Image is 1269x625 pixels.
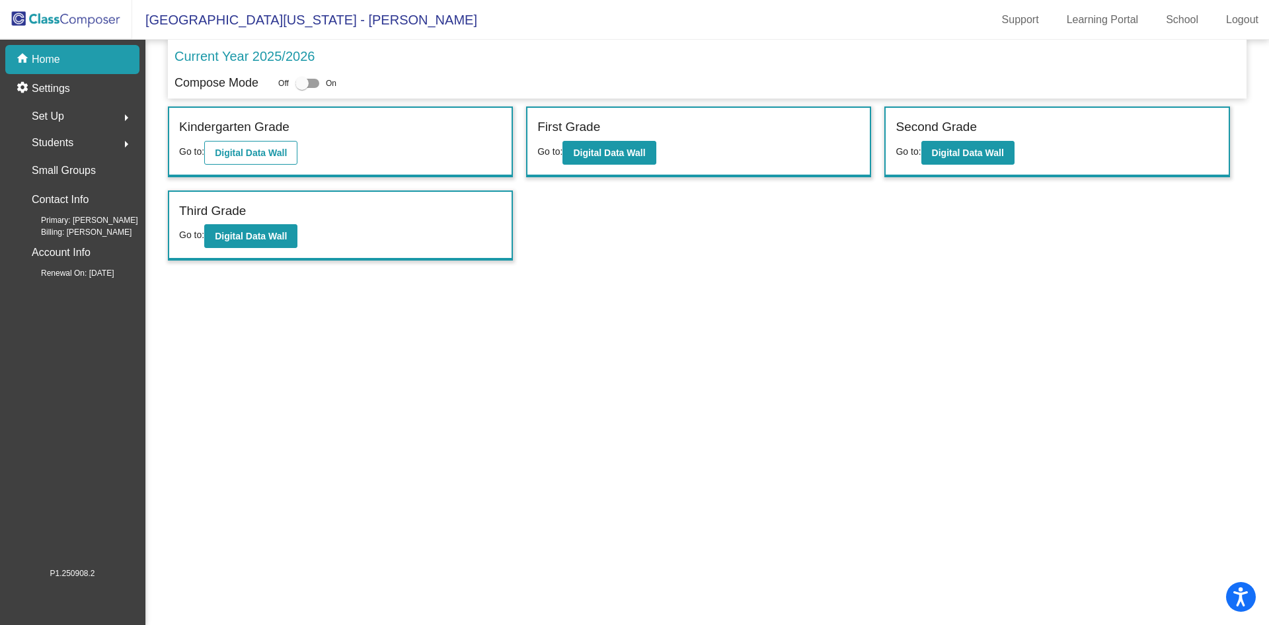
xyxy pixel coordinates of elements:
[179,202,246,221] label: Third Grade
[32,52,60,67] p: Home
[573,147,645,158] b: Digital Data Wall
[32,190,89,209] p: Contact Info
[16,52,32,67] mat-icon: home
[32,161,96,180] p: Small Groups
[174,74,258,92] p: Compose Mode
[537,146,562,157] span: Go to:
[896,118,977,137] label: Second Grade
[562,141,656,165] button: Digital Data Wall
[118,136,134,152] mat-icon: arrow_right
[537,118,600,137] label: First Grade
[132,9,477,30] span: [GEOGRAPHIC_DATA][US_STATE] - [PERSON_NAME]
[1056,9,1149,30] a: Learning Portal
[204,141,297,165] button: Digital Data Wall
[179,146,204,157] span: Go to:
[1155,9,1209,30] a: School
[32,107,64,126] span: Set Up
[20,267,114,279] span: Renewal On: [DATE]
[174,46,315,66] p: Current Year 2025/2026
[204,224,297,248] button: Digital Data Wall
[20,226,132,238] span: Billing: [PERSON_NAME]
[921,141,1015,165] button: Digital Data Wall
[32,81,70,97] p: Settings
[118,110,134,126] mat-icon: arrow_right
[1215,9,1269,30] a: Logout
[215,147,287,158] b: Digital Data Wall
[896,146,921,157] span: Go to:
[32,134,73,152] span: Students
[179,118,289,137] label: Kindergarten Grade
[991,9,1050,30] a: Support
[16,81,32,97] mat-icon: settings
[278,77,289,89] span: Off
[326,77,336,89] span: On
[932,147,1004,158] b: Digital Data Wall
[215,231,287,241] b: Digital Data Wall
[179,229,204,240] span: Go to:
[20,214,138,226] span: Primary: [PERSON_NAME]
[32,243,91,262] p: Account Info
